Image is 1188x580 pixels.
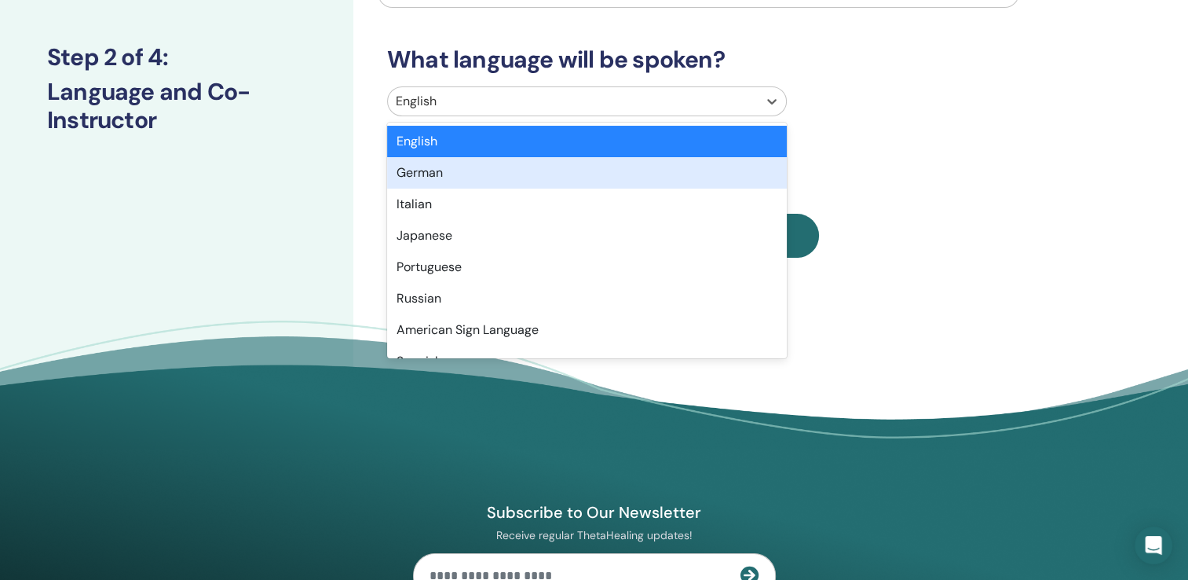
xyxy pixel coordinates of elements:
div: Spanish [387,346,787,377]
h3: Language and Co-Instructor [47,78,306,134]
div: Italian [387,189,787,220]
div: Portuguese [387,251,787,283]
h3: Step 2 of 4 : [47,43,306,72]
div: Open Intercom Messenger [1135,527,1172,564]
h4: Subscribe to Our Newsletter [413,502,776,523]
p: Receive regular ThetaHealing updates! [413,528,776,542]
div: English [387,126,787,157]
div: Russian [387,283,787,314]
div: American Sign Language [387,314,787,346]
div: German [387,157,787,189]
div: Japanese [387,220,787,251]
h3: What language will be spoken? [378,46,1019,74]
